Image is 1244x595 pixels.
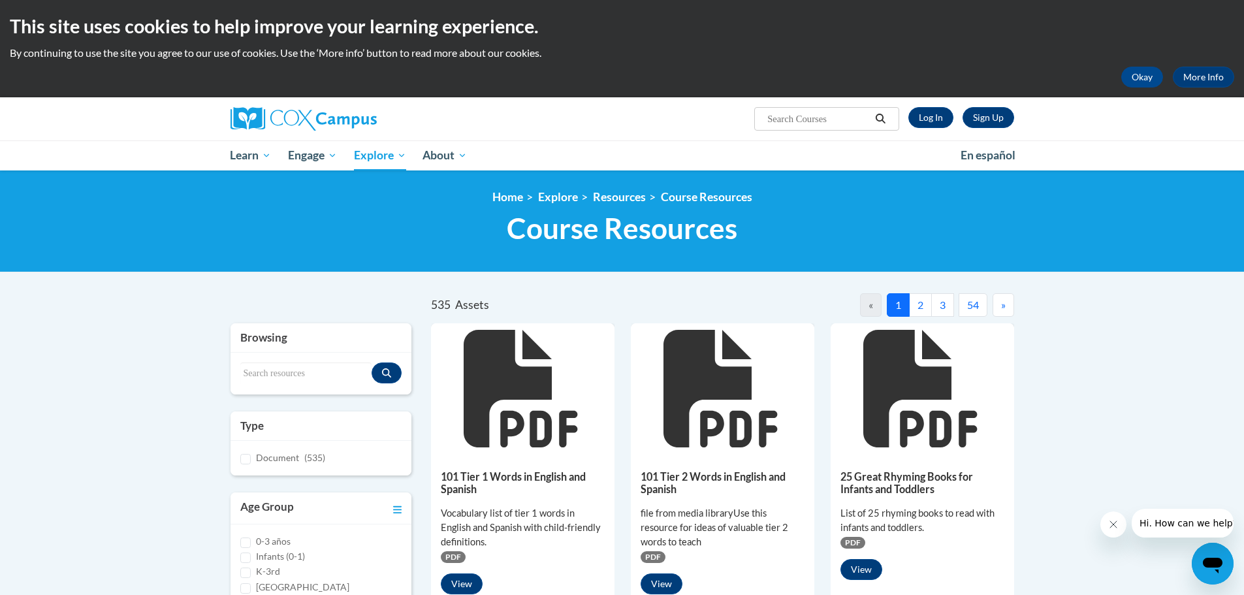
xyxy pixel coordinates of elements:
[256,549,305,564] label: Infants (0-1)
[256,452,299,463] span: Document
[240,330,402,346] h3: Browsing
[240,499,294,517] h3: Age Group
[345,140,415,170] a: Explore
[593,190,646,204] a: Resources
[1100,511,1126,538] iframe: Close message
[441,551,466,563] span: PDF
[256,580,349,594] label: [GEOGRAPHIC_DATA]
[279,140,345,170] a: Engage
[840,506,1004,535] div: List of 25 rhyming books to read with infants and toddlers.
[393,499,402,517] a: Toggle collapse
[961,148,1015,162] span: En español
[1173,67,1234,88] a: More Info
[256,534,291,549] label: 0-3 años
[231,107,377,131] img: Cox Campus
[840,470,1004,496] h5: 25 Great Rhyming Books for Infants and Toddlers
[661,190,752,204] a: Course Resources
[993,293,1014,317] button: Next
[1121,67,1163,88] button: Okay
[641,506,805,549] div: file from media libraryUse this resource for ideas of valuable tier 2 words to teach
[240,362,372,385] input: Search resources
[10,13,1234,39] h2: This site uses cookies to help improve your learning experience.
[354,148,406,163] span: Explore
[230,148,271,163] span: Learn
[959,293,987,317] button: 54
[441,506,605,549] div: Vocabulary list of tier 1 words in English and Spanish with child-friendly definitions.
[10,46,1234,60] p: By continuing to use the site you agree to our use of cookies. Use the ‘More info’ button to read...
[952,142,1024,169] a: En español
[414,140,475,170] a: About
[1192,543,1234,585] iframe: Button to launch messaging window
[840,559,882,580] button: View
[492,190,523,204] a: Home
[887,293,910,317] button: 1
[8,9,106,20] span: Hi. How can we help?
[441,573,483,594] button: View
[1132,509,1234,538] iframe: Message from company
[288,148,337,163] span: Engage
[1001,298,1006,311] span: »
[256,564,280,579] label: K-3rd
[455,298,489,312] span: Assets
[240,418,402,434] h3: Type
[431,298,451,312] span: 535
[441,470,605,496] h5: 101 Tier 1 Words in English and Spanish
[538,190,578,204] a: Explore
[641,551,665,563] span: PDF
[766,111,870,127] input: Search Courses
[840,537,865,549] span: PDF
[211,140,1034,170] div: Main menu
[963,107,1014,128] a: Register
[372,362,402,383] button: Search resources
[423,148,467,163] span: About
[641,573,682,594] button: View
[507,211,737,246] span: Course Resources
[870,111,890,127] button: Search
[909,293,932,317] button: 2
[722,293,1013,317] nav: Pagination Navigation
[304,452,325,463] span: (535)
[931,293,954,317] button: 3
[908,107,953,128] a: Log In
[222,140,280,170] a: Learn
[231,107,479,131] a: Cox Campus
[641,470,805,496] h5: 101 Tier 2 Words in English and Spanish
